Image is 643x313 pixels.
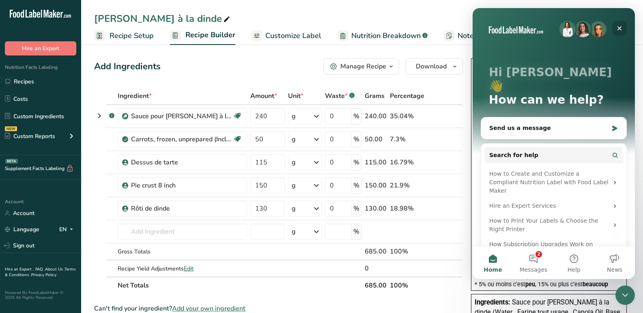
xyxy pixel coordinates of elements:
[118,247,247,256] div: Gross Totals
[252,27,321,45] a: Customize Label
[325,91,355,101] div: Waste
[131,181,232,190] div: Pie crust 8 inch
[323,58,399,75] button: Manage Recipe
[35,266,45,272] a: FAQ .
[444,27,530,45] a: Notes & Attachments
[5,266,34,272] a: Hire an Expert .
[365,264,387,273] div: 0
[365,181,387,190] div: 150.00
[292,204,296,213] div: g
[94,11,232,26] div: [PERSON_NAME] à la dinde
[5,132,55,141] div: Custom Reports
[5,126,17,131] div: NEW
[110,30,154,41] span: Recipe Setup
[5,290,76,300] div: Powered By FoodLabelMaker © 2025 All Rights Reserved
[292,158,296,167] div: g
[390,181,424,190] div: 21.9%
[416,62,447,71] span: Download
[94,60,161,73] div: Add Ingredients
[292,111,296,121] div: g
[390,91,424,101] span: Percentage
[5,159,18,164] div: BETA
[406,58,463,75] button: Download
[365,111,387,121] div: 240.00
[388,277,426,294] th: 100%
[475,270,623,287] section: * 5% or less is , 15% or more is
[170,26,235,45] a: Recipe Builder
[390,158,424,167] div: 16.79%
[365,204,387,213] div: 130.00
[365,134,387,144] div: 50.00
[118,224,247,240] input: Add Ingredient
[525,281,535,287] span: peu
[122,113,128,119] img: Sub Recipe
[458,30,530,41] span: Notes & Attachments
[184,265,194,273] span: Edit
[116,277,363,294] th: Net Totals
[131,158,232,167] div: Dessus de tarte
[390,111,424,121] div: 35.04%
[292,227,296,236] div: g
[365,158,387,167] div: 115.00
[31,272,56,278] a: Privacy Policy
[475,298,510,306] span: Ingredients:
[94,27,154,45] a: Recipe Setup
[475,281,623,287] div: * 5% ou moins c’est , 15% ou plus c’est
[363,277,388,294] th: 685.00
[292,181,296,190] div: g
[5,41,76,55] button: Hire an Expert
[292,134,296,144] div: g
[131,111,232,121] div: Sauce pour [PERSON_NAME] à la dinde
[250,91,277,101] span: Amount
[5,222,39,236] a: Language
[59,225,76,234] div: EN
[131,204,232,213] div: Rôti de dinde
[338,27,428,45] a: Nutrition Breakdown
[185,30,235,40] span: Recipe Builder
[583,281,608,287] span: beaucoup
[390,204,424,213] div: 18.98%
[288,91,303,101] span: Unit
[340,62,386,71] div: Manage Recipe
[118,264,247,273] div: Recipe Yield Adjustments
[5,266,76,278] a: Terms & Conditions .
[118,91,152,101] span: Ingredient
[131,134,232,144] div: Carrots, frozen, unprepared (Includes foods for USDA's Food Distribution Program)
[265,30,321,41] span: Customize Label
[473,8,635,279] iframe: Intercom live chat
[365,91,385,101] span: Grams
[365,247,387,256] div: 685.00
[390,134,424,144] div: 7.3%
[351,30,421,41] span: Nutrition Breakdown
[390,247,424,256] div: 100%
[615,285,635,305] iframe: Intercom live chat
[45,266,65,272] a: About Us .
